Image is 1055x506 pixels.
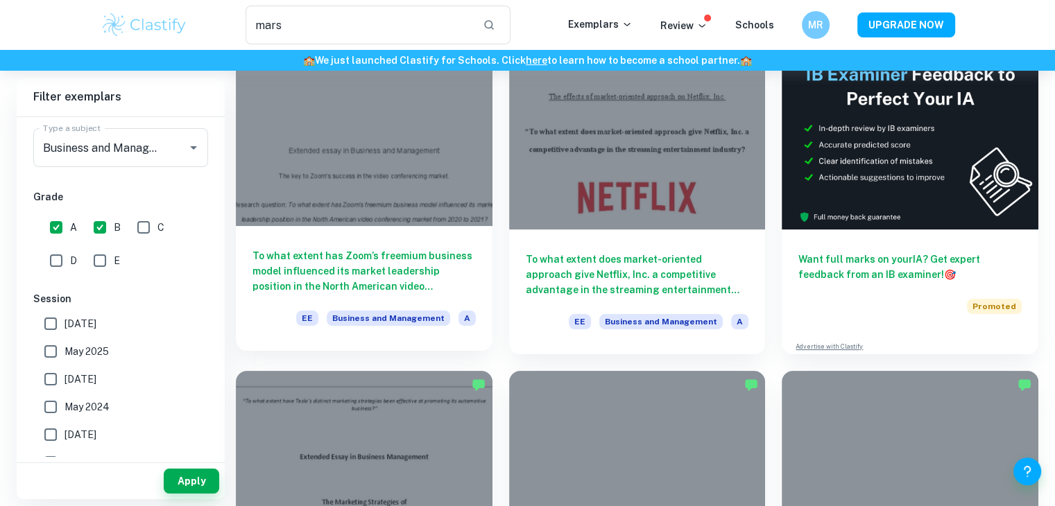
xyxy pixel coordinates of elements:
h6: MR [807,17,823,33]
h6: Grade [33,189,208,204]
h6: To what extent does market-oriented approach give Netflix, Inc. a competitive advantage in the st... [526,252,749,297]
span: E [114,253,120,268]
button: UPGRADE NOW [857,12,955,37]
span: 🏫 [740,55,752,66]
a: To what extent has Zoom’s freemium business model influenced its market leadership position in th... [236,37,492,354]
span: EE [569,314,591,329]
span: A [70,220,77,235]
span: [DATE] [65,427,96,442]
a: To what extent does market-oriented approach give Netflix, Inc. a competitive advantage in the st... [509,37,766,354]
span: Business and Management [327,311,450,326]
a: Want full marks on yourIA? Get expert feedback from an IB examiner!PromotedAdvertise with Clastify [782,37,1038,354]
p: Exemplars [568,17,633,32]
label: Type a subject [43,122,101,134]
span: May 2025 [65,344,109,359]
img: Marked [1018,378,1031,392]
button: Apply [164,469,219,494]
span: C [157,220,164,235]
button: Help and Feedback [1013,457,1041,485]
span: D [70,253,77,268]
span: Promoted [967,299,1022,314]
span: Business and Management [599,314,723,329]
img: Marked [472,378,486,392]
span: May 2024 [65,399,110,415]
span: 🎯 [944,269,956,280]
span: May 2023 [65,455,109,470]
button: MR [802,11,830,39]
input: Search for any exemplars... [246,6,472,44]
img: Clastify logo [101,11,189,39]
h6: Want full marks on your IA ? Get expert feedback from an IB examiner! [798,252,1022,282]
span: A [731,314,748,329]
p: Review [660,18,707,33]
a: here [526,55,547,66]
img: Thumbnail [782,37,1038,229]
span: 🏫 [303,55,315,66]
img: Marked [744,378,758,392]
h6: We just launched Clastify for Schools. Click to learn how to become a school partner. [3,53,1052,68]
span: A [458,311,476,326]
a: Advertise with Clastify [796,342,863,351]
span: B [114,220,121,235]
h6: Session [33,291,208,306]
span: EE [296,311,318,326]
button: Open [184,138,203,157]
span: [DATE] [65,372,96,387]
a: Schools [735,19,774,30]
h6: Filter exemplars [17,78,225,116]
span: [DATE] [65,316,96,331]
h6: To what extent has Zoom’s freemium business model influenced its market leadership position in th... [252,248,476,294]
